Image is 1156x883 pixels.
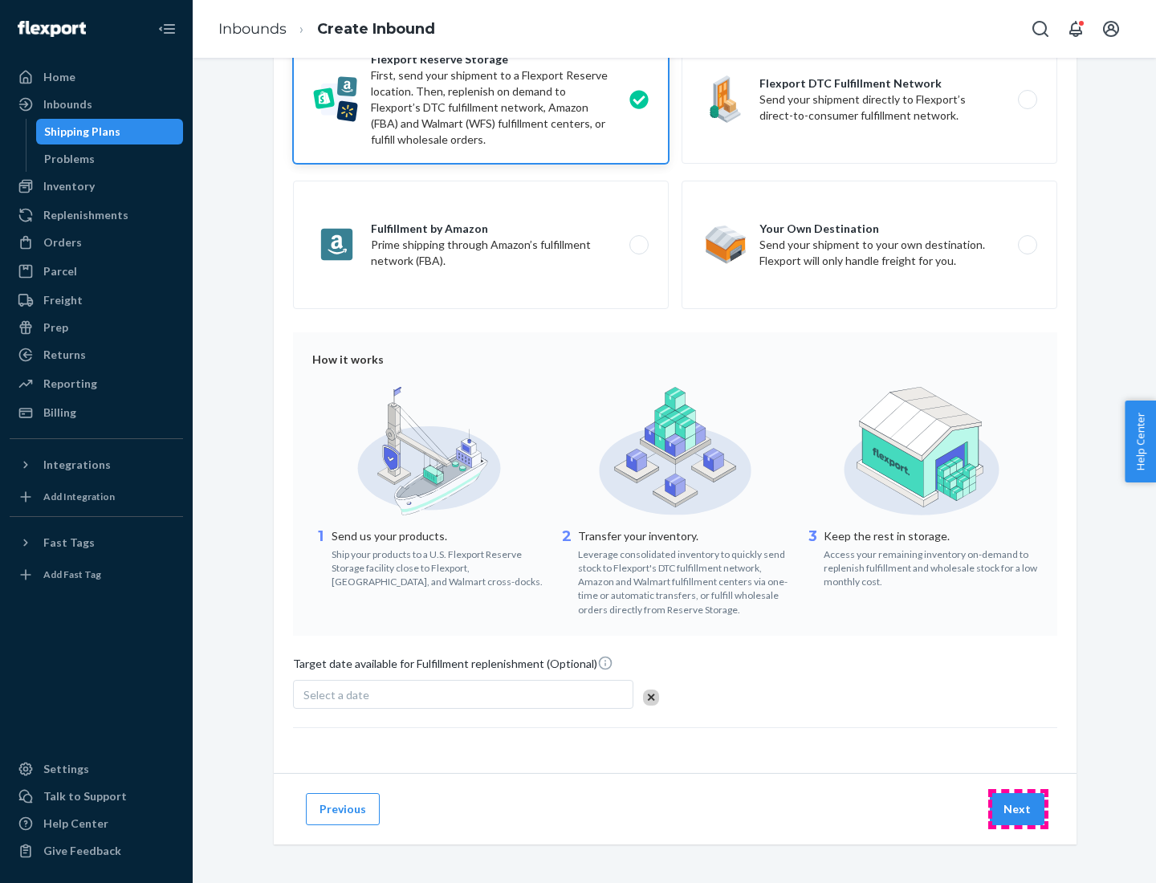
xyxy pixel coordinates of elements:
a: Inbounds [10,92,183,117]
div: Parcel [43,263,77,279]
a: Inbounds [218,20,287,38]
div: 2 [559,527,575,616]
button: Open notifications [1060,13,1092,45]
button: Integrations [10,452,183,478]
button: Open Search Box [1024,13,1056,45]
a: Help Center [10,811,183,836]
div: Home [43,69,75,85]
div: Integrations [43,457,111,473]
a: Returns [10,342,183,368]
a: Prep [10,315,183,340]
div: Give Feedback [43,843,121,859]
ol: breadcrumbs [206,6,448,53]
a: Orders [10,230,183,255]
div: Add Integration [43,490,115,503]
a: Reporting [10,371,183,397]
div: Reporting [43,376,97,392]
img: Flexport logo [18,21,86,37]
div: Settings [43,761,89,777]
div: Billing [43,405,76,421]
button: Give Feedback [10,838,183,864]
div: Access your remaining inventory on-demand to replenish fulfillment and wholesale stock for a low ... [824,544,1038,588]
a: Add Fast Tag [10,562,183,588]
div: Ship your products to a U.S. Flexport Reserve Storage facility close to Flexport, [GEOGRAPHIC_DAT... [332,544,546,588]
a: Parcel [10,258,183,284]
button: Fast Tags [10,530,183,555]
p: Transfer your inventory. [578,528,792,544]
a: Settings [10,756,183,782]
button: Next [990,793,1044,825]
p: Keep the rest in storage. [824,528,1038,544]
div: Help Center [43,816,108,832]
div: Shipping Plans [44,124,120,140]
p: Send us your products. [332,528,546,544]
div: Problems [44,151,95,167]
a: Problems [36,146,184,172]
span: Select a date [303,688,369,702]
div: Freight [43,292,83,308]
div: Inbounds [43,96,92,112]
div: Replenishments [43,207,128,223]
button: Previous [306,793,380,825]
a: Talk to Support [10,783,183,809]
a: Freight [10,287,183,313]
button: Open account menu [1095,13,1127,45]
button: Help Center [1125,401,1156,482]
div: Orders [43,234,82,250]
a: Inventory [10,173,183,199]
div: Fast Tags [43,535,95,551]
a: Create Inbound [317,20,435,38]
a: Home [10,64,183,90]
div: Prep [43,319,68,336]
span: Target date available for Fulfillment replenishment (Optional) [293,655,613,678]
div: Leverage consolidated inventory to quickly send stock to Flexport's DTC fulfillment network, Amaz... [578,544,792,616]
div: 3 [804,527,820,588]
a: Billing [10,400,183,425]
button: Close Navigation [151,13,183,45]
div: Returns [43,347,86,363]
div: Talk to Support [43,788,127,804]
div: Add Fast Tag [43,568,101,581]
div: How it works [312,352,1038,368]
div: Inventory [43,178,95,194]
div: 1 [312,527,328,588]
a: Shipping Plans [36,119,184,144]
a: Add Integration [10,484,183,510]
a: Replenishments [10,202,183,228]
